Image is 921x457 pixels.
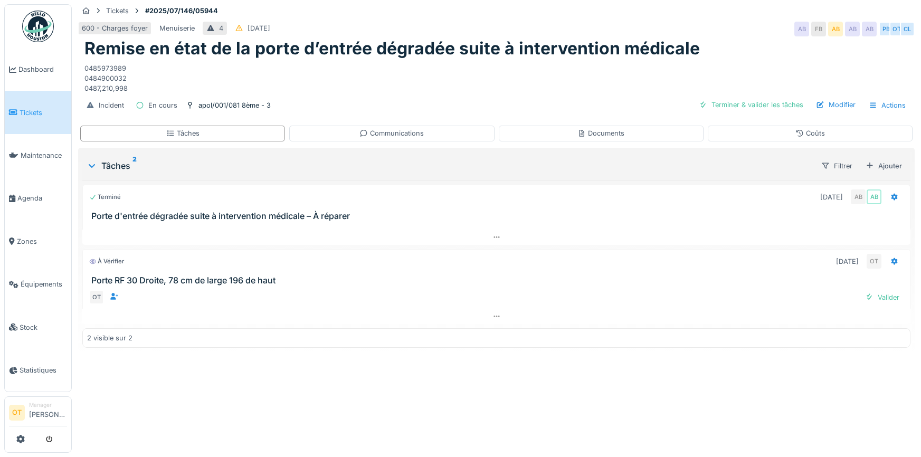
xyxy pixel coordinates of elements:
[851,189,866,204] div: AB
[9,405,25,421] li: OT
[5,263,71,306] a: Équipements
[21,150,67,160] span: Maintenance
[794,22,809,36] div: AB
[91,275,906,285] h3: Porte RF 30 Droite, 78 cm de large 196 de haut
[132,159,137,172] sup: 2
[9,401,67,426] a: OT Manager[PERSON_NAME]
[141,6,222,16] strong: #2025/07/146/05944
[864,98,910,113] div: Actions
[29,401,67,424] li: [PERSON_NAME]
[82,23,148,33] div: 600 - Charges foyer
[359,128,424,138] div: Communications
[811,22,826,36] div: FB
[867,189,881,204] div: AB
[695,98,808,112] div: Terminer & valider les tâches
[89,193,121,202] div: Terminé
[99,100,124,110] div: Incident
[861,290,904,304] div: Valider
[166,128,200,138] div: Tâches
[18,64,67,74] span: Dashboard
[20,322,67,332] span: Stock
[248,23,270,33] div: [DATE]
[867,254,881,269] div: OT
[159,23,195,33] div: Menuiserie
[577,128,624,138] div: Documents
[20,365,67,375] span: Statistiques
[22,11,54,42] img: Badge_color-CXgf-gQk.svg
[5,349,71,392] a: Statistiques
[889,22,904,36] div: OT
[5,48,71,91] a: Dashboard
[198,100,271,110] div: apol/001/081 8ème - 3
[828,22,843,36] div: AB
[900,22,915,36] div: CL
[816,158,857,174] div: Filtrer
[91,211,906,221] h3: Porte d'entrée dégradée suite à intervention médicale – À réparer
[5,220,71,263] a: Zones
[795,128,825,138] div: Coûts
[5,306,71,348] a: Stock
[87,333,132,343] div: 2 visible sur 2
[148,100,177,110] div: En cours
[29,401,67,409] div: Manager
[861,159,906,173] div: Ajouter
[836,256,859,266] div: [DATE]
[862,22,877,36] div: AB
[17,236,67,246] span: Zones
[84,59,908,94] div: 0485973989 0484900032 0487,210,998
[845,22,860,36] div: AB
[219,23,223,33] div: 4
[879,22,894,36] div: PB
[5,91,71,134] a: Tickets
[89,257,124,266] div: À vérifier
[21,279,67,289] span: Équipements
[106,6,129,16] div: Tickets
[820,192,843,202] div: [DATE]
[87,159,812,172] div: Tâches
[20,108,67,118] span: Tickets
[17,193,67,203] span: Agenda
[5,134,71,177] a: Maintenance
[812,98,860,112] div: Modifier
[84,39,700,59] h1: Remise en état de la porte d’entrée dégradée suite à intervention médicale
[5,177,71,220] a: Agenda
[89,290,104,304] div: OT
